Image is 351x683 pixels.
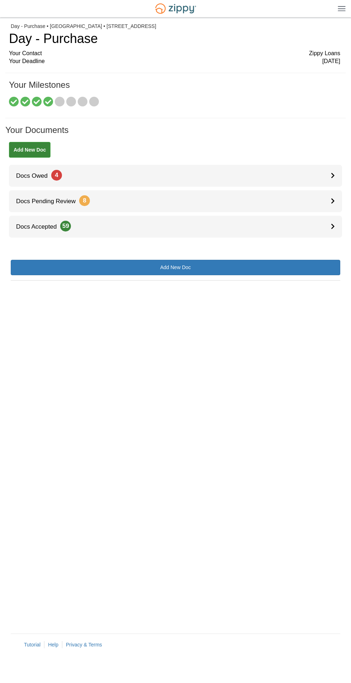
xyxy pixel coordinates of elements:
a: Add New Doc [11,260,340,275]
div: Your Deadline [9,57,340,66]
span: 4 [51,170,62,181]
span: Zippy Loans [309,49,340,58]
span: Docs Pending Review [9,198,90,205]
h1: Your Milestones [9,80,340,97]
a: Docs Pending Review8 [9,190,342,212]
span: 8 [79,195,90,206]
span: 59 [60,221,71,231]
a: Add New Doc [9,142,51,158]
a: Help [48,642,58,648]
a: Tutorial [24,642,40,648]
span: [DATE] [322,57,340,66]
img: Mobile Dropdown Menu [338,6,346,11]
span: Docs Owed [9,172,62,179]
h1: Your Documents [5,125,346,142]
a: Privacy & Terms [66,642,102,648]
div: Your Contact [9,49,340,58]
a: Docs Owed4 [9,165,342,187]
a: Docs Accepted59 [9,216,342,238]
h1: Day - Purchase [9,32,340,46]
span: Docs Accepted [9,223,71,230]
div: Day - Purchase • [GEOGRAPHIC_DATA] • [STREET_ADDRESS] [11,23,340,29]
